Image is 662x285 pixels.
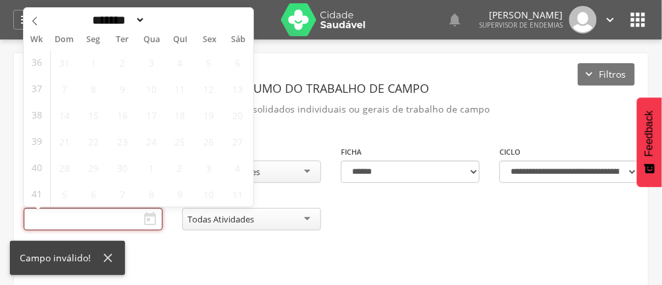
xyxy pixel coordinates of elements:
span: Setembro 25, 2025 [167,128,193,154]
span: Setembro 21, 2025 [51,128,77,154]
span: Outubro 8, 2025 [138,181,164,207]
header: Resumo do Trabalho de Campo [24,76,638,100]
span: Setembro 1, 2025 [80,49,106,75]
span: Setembro 19, 2025 [196,102,222,128]
span: Outubro 1, 2025 [138,155,164,180]
span: Setembro 13, 2025 [225,76,251,101]
a:  [13,10,41,30]
span: Setembro 7, 2025 [51,76,77,101]
span: Outubro 2, 2025 [167,155,193,180]
span: Setembro 12, 2025 [196,76,222,101]
div: Todas Atividades [188,213,254,225]
span: Seg [79,36,108,44]
span: 38 [32,102,42,128]
span: Setembro 20, 2025 [225,102,251,128]
span: Outubro 6, 2025 [80,181,106,207]
span: Supervisor de Endemias [479,20,563,30]
span: Sex [195,36,224,44]
span: Setembro 11, 2025 [167,76,193,101]
span: Outubro 4, 2025 [225,155,251,180]
span: Setembro 6, 2025 [225,49,251,75]
i:  [603,13,618,27]
span: Setembro 2, 2025 [109,49,135,75]
p: Gere resumos consolidados individuais ou gerais de trabalho de campo [24,100,638,118]
span: Setembro 24, 2025 [138,128,164,154]
span: 39 [32,128,42,154]
span: 37 [32,76,42,101]
span: Setembro 14, 2025 [51,102,77,128]
div: Campo inválido! [20,251,101,265]
select: Month [88,13,146,27]
span: Qua [137,36,166,44]
i:  [142,211,158,227]
span: Sáb [224,36,253,44]
span: Outubro 10, 2025 [196,181,222,207]
span: Setembro 8, 2025 [80,76,106,101]
span: Outubro 11, 2025 [225,181,251,207]
span: Setembro 23, 2025 [109,128,135,154]
span: Setembro 5, 2025 [196,49,222,75]
span: Outubro 5, 2025 [51,181,77,207]
span: Agosto 31, 2025 [51,49,77,75]
span: Setembro 29, 2025 [80,155,106,180]
i:  [447,12,463,28]
button: Feedback - Mostrar pesquisa [637,97,662,187]
button: Filtros [578,63,635,86]
span: Setembro 3, 2025 [138,49,164,75]
span: Outubro 3, 2025 [196,155,222,180]
span: Setembro 28, 2025 [51,155,77,180]
span: 41 [32,181,42,207]
span: Setembro 15, 2025 [80,102,106,128]
span: Setembro 16, 2025 [109,102,135,128]
i:  [19,12,35,28]
label: Ficha [341,147,361,157]
span: 40 [32,155,42,180]
span: Dom [50,36,79,44]
span: Outubro 9, 2025 [167,181,193,207]
span: Setembro 27, 2025 [225,128,251,154]
span: Setembro 10, 2025 [138,76,164,101]
span: Ter [108,36,137,44]
span: Wk [24,30,50,49]
span: Outubro 7, 2025 [109,181,135,207]
a:  [447,6,463,34]
span: Setembro 18, 2025 [167,102,193,128]
span: Feedback [644,111,655,157]
span: Setembro 26, 2025 [196,128,222,154]
i:  [628,9,649,30]
span: Setembro 22, 2025 [80,128,106,154]
span: Setembro 4, 2025 [167,49,193,75]
span: Qui [166,36,195,44]
label: Ciclo [499,147,521,157]
p: [PERSON_NAME] [479,11,563,20]
span: 36 [32,49,42,75]
span: Setembro 30, 2025 [109,155,135,180]
span: Setembro 9, 2025 [109,76,135,101]
a:  [603,6,618,34]
span: Setembro 17, 2025 [138,102,164,128]
input: Year [145,13,189,27]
